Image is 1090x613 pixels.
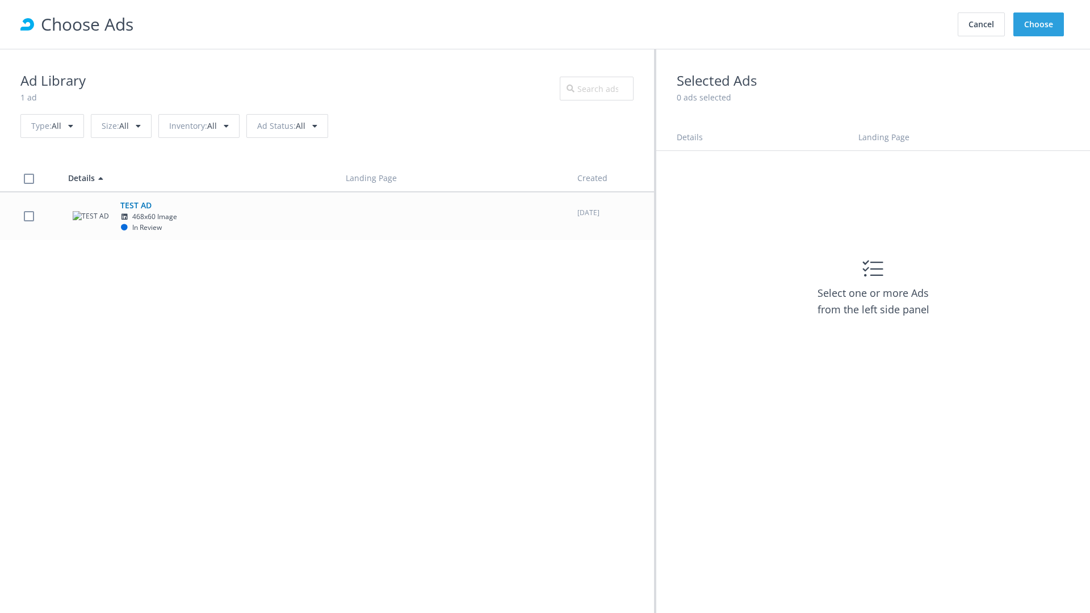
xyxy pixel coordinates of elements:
[31,120,52,131] span: Type :
[120,213,129,220] i: LinkedIn
[41,11,955,37] h1: Choose Ads
[20,114,84,138] div: All
[858,132,909,142] span: Landing Page
[120,222,162,233] div: In Review
[346,173,397,183] span: Landing Page
[577,173,607,183] span: Created
[120,212,262,222] div: 468x60 Image
[1013,12,1064,36] button: Choose
[577,208,644,219] p: Mar 30, 2021
[246,114,328,138] div: All
[91,114,152,138] div: All
[20,18,34,31] div: RollWorks
[120,199,262,212] h5: TEST AD
[677,132,703,142] span: Details
[677,92,731,103] span: 0 ads selected
[560,77,634,100] input: Search ads
[68,173,95,183] span: Details
[677,70,1070,91] h2: Selected Ads
[808,285,938,317] h3: Select one or more Ads from the left side panel
[20,70,86,91] h2: Ad Library
[73,211,109,222] img: TEST AD
[120,199,262,233] span: TEST AD
[20,92,37,103] span: 1 ad
[28,8,52,18] span: Help
[158,114,240,138] div: All
[169,120,207,131] span: Inventory :
[102,120,119,131] span: Size :
[257,120,296,131] span: Ad Status :
[958,12,1005,36] button: Cancel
